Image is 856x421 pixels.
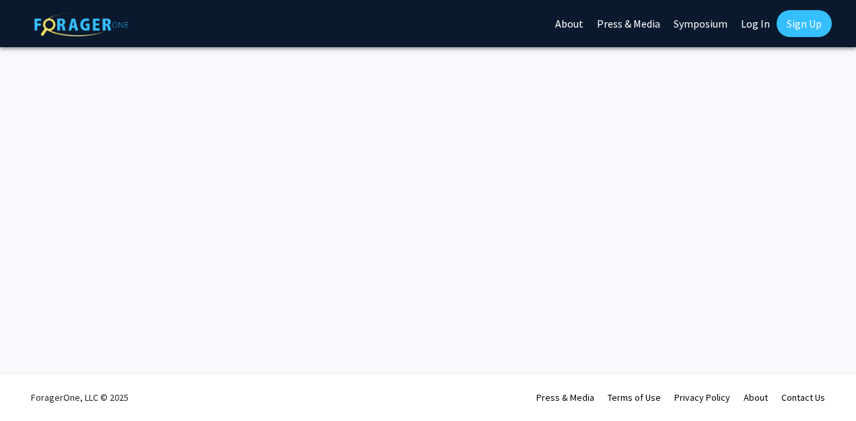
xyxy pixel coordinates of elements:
a: Privacy Policy [674,391,730,403]
a: About [744,391,768,403]
a: Contact Us [781,391,825,403]
div: ForagerOne, LLC © 2025 [31,374,129,421]
a: Terms of Use [608,391,661,403]
a: Press & Media [536,391,594,403]
img: ForagerOne Logo [34,13,129,36]
a: Sign Up [777,10,832,37]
